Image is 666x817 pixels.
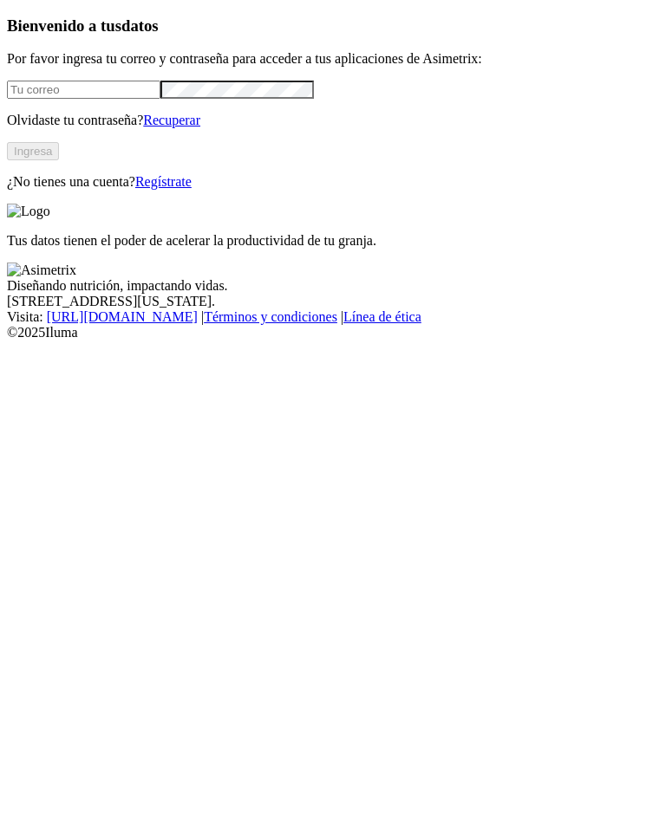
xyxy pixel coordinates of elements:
a: Línea de ética [343,309,421,324]
div: © 2025 Iluma [7,325,659,340]
input: Tu correo [7,81,160,99]
h3: Bienvenido a tus [7,16,659,36]
a: Recuperar [143,113,200,127]
p: Tus datos tienen el poder de acelerar la productividad de tu granja. [7,233,659,249]
img: Logo [7,204,50,219]
a: Términos y condiciones [204,309,337,324]
div: Diseñando nutrición, impactando vidas. [7,278,659,294]
p: ¿No tienes una cuenta? [7,174,659,190]
p: Por favor ingresa tu correo y contraseña para acceder a tus aplicaciones de Asimetrix: [7,51,659,67]
img: Asimetrix [7,263,76,278]
span: datos [121,16,159,35]
button: Ingresa [7,142,59,160]
a: Regístrate [135,174,192,189]
a: [URL][DOMAIN_NAME] [47,309,198,324]
div: [STREET_ADDRESS][US_STATE]. [7,294,659,309]
p: Olvidaste tu contraseña? [7,113,659,128]
div: Visita : | | [7,309,659,325]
